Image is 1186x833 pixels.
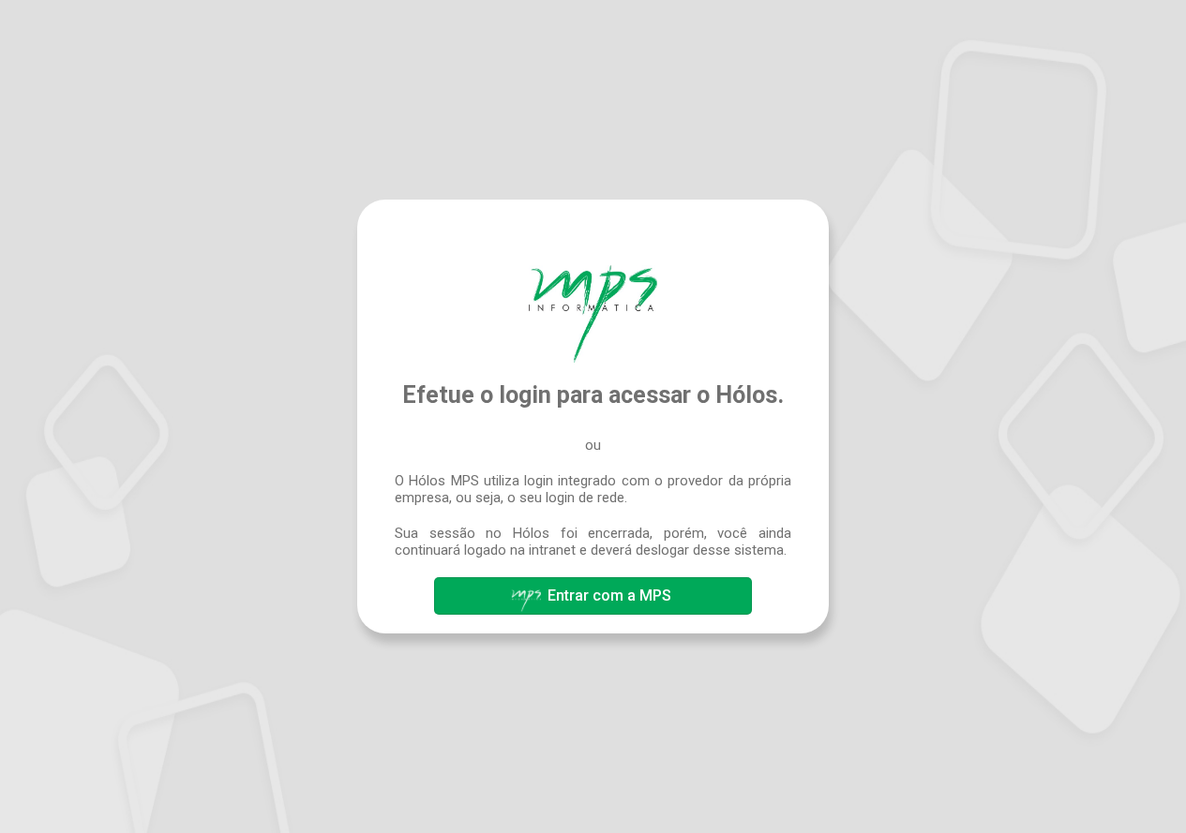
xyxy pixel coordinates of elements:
span: Entrar com a MPS [548,587,671,604]
span: Sua sessão no Hólos foi encerrada, porém, você ainda continuará logado na intranet e deverá deslo... [395,525,791,558]
span: Efetue o login para acessar o Hólos. [402,381,784,409]
span: ou [585,437,601,454]
img: Hólos Mps Digital [529,265,656,363]
span: O Hólos MPS utiliza login integrado com o provedor da própria empresa, ou seja, o seu login de rede. [395,472,791,506]
button: Entrar com a MPS [434,577,751,615]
